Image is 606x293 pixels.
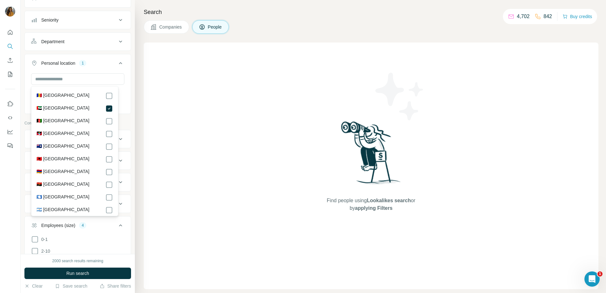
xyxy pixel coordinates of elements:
span: Lookalikes search [367,198,411,203]
button: Run search [24,268,131,279]
button: Use Surfe API [5,112,15,123]
label: 🇦🇪 [GEOGRAPHIC_DATA] [36,105,89,112]
label: 🇦🇮 [GEOGRAPHIC_DATA] [36,143,89,150]
button: Search [5,41,15,52]
div: Seniority [41,17,58,23]
img: Surfe Illustration - Stars [371,68,428,125]
div: 2000 search results remaining [52,258,103,264]
label: 🇦🇴 [GEOGRAPHIC_DATA] [36,181,89,189]
button: Feedback [5,140,15,151]
h4: Search [144,8,598,17]
p: 842 [543,13,552,20]
p: 4,702 [517,13,530,20]
iframe: Intercom live chat [584,271,600,287]
button: Employees (size)4 [25,218,131,236]
p: Company information [24,120,131,126]
label: 🇦🇱 [GEOGRAPHIC_DATA] [36,156,89,163]
button: Annual revenue ($) [25,196,131,211]
button: Enrich CSV [5,55,15,66]
div: Personal location [41,60,75,66]
button: Quick start [5,27,15,38]
button: Seniority [25,12,131,28]
div: Employees (size) [41,222,75,229]
button: Clear [24,283,43,289]
span: 0-1 [39,236,48,243]
span: 1 [597,271,603,276]
button: Industry [25,153,131,168]
span: Find people using or by [320,197,422,212]
button: My lists [5,69,15,80]
label: 🇦🇬 [GEOGRAPHIC_DATA] [36,130,89,138]
button: Share filters [100,283,131,289]
span: People [208,24,222,30]
button: HQ location [25,175,131,190]
div: Department [41,38,64,45]
button: Use Surfe on LinkedIn [5,98,15,110]
button: Dashboard [5,126,15,137]
button: Save search [55,283,87,289]
label: 🇦🇷 [GEOGRAPHIC_DATA] [36,206,89,214]
img: Surfe Illustration - Woman searching with binoculars [338,120,404,190]
button: Personal location1 [25,56,131,73]
label: 🇦🇲 [GEOGRAPHIC_DATA] [36,168,89,176]
button: Buy credits [563,12,592,21]
img: Avatar [5,6,15,17]
span: Companies [159,24,182,30]
div: 1 [79,60,86,66]
div: 4 [79,223,86,228]
span: 2-10 [39,248,50,254]
button: Company [25,131,131,147]
span: Run search [66,270,89,276]
label: 🇦🇶 [GEOGRAPHIC_DATA] [36,194,89,201]
label: 🇦🇫 [GEOGRAPHIC_DATA] [36,117,89,125]
button: Department [25,34,131,49]
label: 🇦🇩 [GEOGRAPHIC_DATA] [36,92,89,100]
span: applying Filters [355,205,392,211]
